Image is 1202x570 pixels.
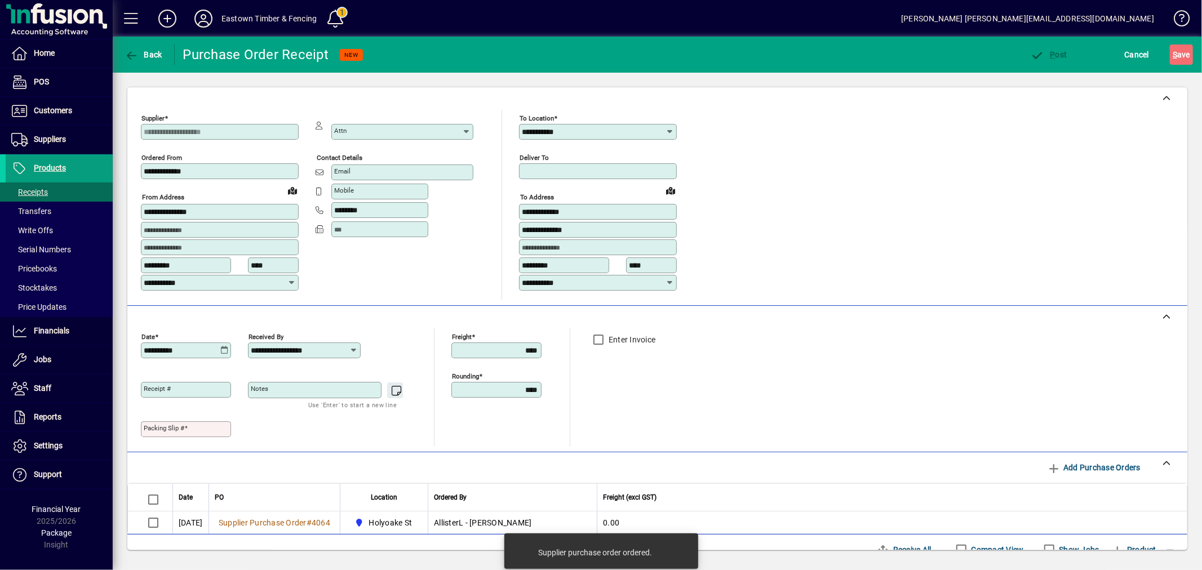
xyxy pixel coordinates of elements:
span: Holyoake St [369,517,413,528]
a: Price Updates [6,297,113,317]
a: Write Offs [6,221,113,240]
label: Compact View [969,544,1024,555]
a: Stocktakes [6,278,113,297]
mat-label: Email [334,167,351,175]
div: Supplier purchase order ordered. [539,547,653,558]
span: Holyoake St [352,516,416,529]
span: Receipts [11,188,48,197]
div: PO [215,491,334,504]
a: View on map [283,181,301,199]
span: Support [34,470,62,479]
button: Add [149,8,185,29]
mat-label: Received by [249,332,283,340]
div: Purchase Order Receipt [183,46,329,64]
span: POS [34,77,49,86]
a: Pricebooks [6,259,113,278]
mat-label: Notes [251,385,268,393]
button: Receive All [872,540,935,560]
span: Cancel [1125,46,1150,64]
a: Customers [6,97,113,125]
a: Supplier Purchase Order#4064 [215,516,334,529]
app-page-header-button: Back [113,44,175,65]
label: Enter Invoice [606,334,655,345]
a: Knowledge Base [1165,2,1188,39]
a: Serial Numbers [6,240,113,259]
span: Home [34,48,55,57]
button: Back [122,44,165,65]
span: Staff [34,384,51,393]
a: Settings [6,432,113,460]
div: Freight (excl GST) [603,491,1173,504]
span: Settings [34,441,63,450]
a: Receipts [6,182,113,202]
span: Receive All [876,541,931,559]
div: [PERSON_NAME] [PERSON_NAME][EMAIL_ADDRESS][DOMAIN_NAME] [901,10,1154,28]
span: Transfers [11,207,51,216]
span: Financials [34,326,69,335]
span: Back [125,50,162,59]
span: PO [215,491,224,504]
a: Suppliers [6,126,113,154]
button: Profile [185,8,221,29]
a: Reports [6,403,113,431]
span: Package [41,528,72,537]
a: Support [6,461,113,489]
span: Customers [34,106,72,115]
span: Suppliers [34,135,66,144]
span: Financial Year [32,505,81,514]
mat-label: Packing Slip # [144,424,184,432]
mat-label: Rounding [452,372,479,380]
span: Product [1111,541,1156,559]
div: Date [179,491,203,504]
span: Ordered By [434,491,467,504]
a: Transfers [6,202,113,221]
span: Location [371,491,397,504]
span: Stocktakes [11,283,57,292]
a: Home [6,39,113,68]
span: 4064 [312,518,330,527]
a: View on map [662,181,680,199]
td: 0.00 [597,511,1187,534]
label: Show Jobs [1057,544,1099,555]
td: AllisterL - [PERSON_NAME] [428,511,597,534]
span: Products [34,163,66,172]
a: Jobs [6,346,113,374]
span: Price Updates [11,302,66,311]
a: Financials [6,317,113,345]
a: POS [6,68,113,96]
mat-label: Freight [452,332,472,340]
button: Cancel [1122,44,1152,65]
mat-label: Date [141,332,155,340]
div: Ordered By [434,491,591,504]
mat-label: Ordered from [141,154,182,162]
mat-label: Deliver To [520,154,549,162]
mat-label: Mobile [334,186,354,194]
mat-label: Receipt # [144,385,171,393]
mat-label: To location [520,114,554,122]
span: S [1173,50,1177,59]
div: Eastown Timber & Fencing [221,10,317,28]
span: Write Offs [11,226,53,235]
span: Freight (excl GST) [603,491,657,504]
span: Pricebooks [11,264,57,273]
button: Save [1170,44,1193,65]
span: Jobs [34,355,51,364]
button: Product [1105,540,1162,560]
button: Add Purchase Orders [1043,457,1145,478]
mat-hint: Use 'Enter' to start a new line [308,398,397,411]
span: ave [1173,46,1190,64]
span: NEW [344,51,358,59]
span: Supplier Purchase Order [219,518,307,527]
span: # [307,518,312,527]
span: Add Purchase Orders [1047,458,1141,477]
td: [DATE] [172,511,209,534]
mat-label: Supplier [141,114,165,122]
span: Serial Numbers [11,245,71,254]
button: Post [1028,44,1070,65]
span: P [1050,50,1055,59]
span: Reports [34,412,61,421]
a: Staff [6,375,113,403]
span: Date [179,491,193,504]
mat-label: Attn [334,127,347,135]
span: ost [1031,50,1067,59]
